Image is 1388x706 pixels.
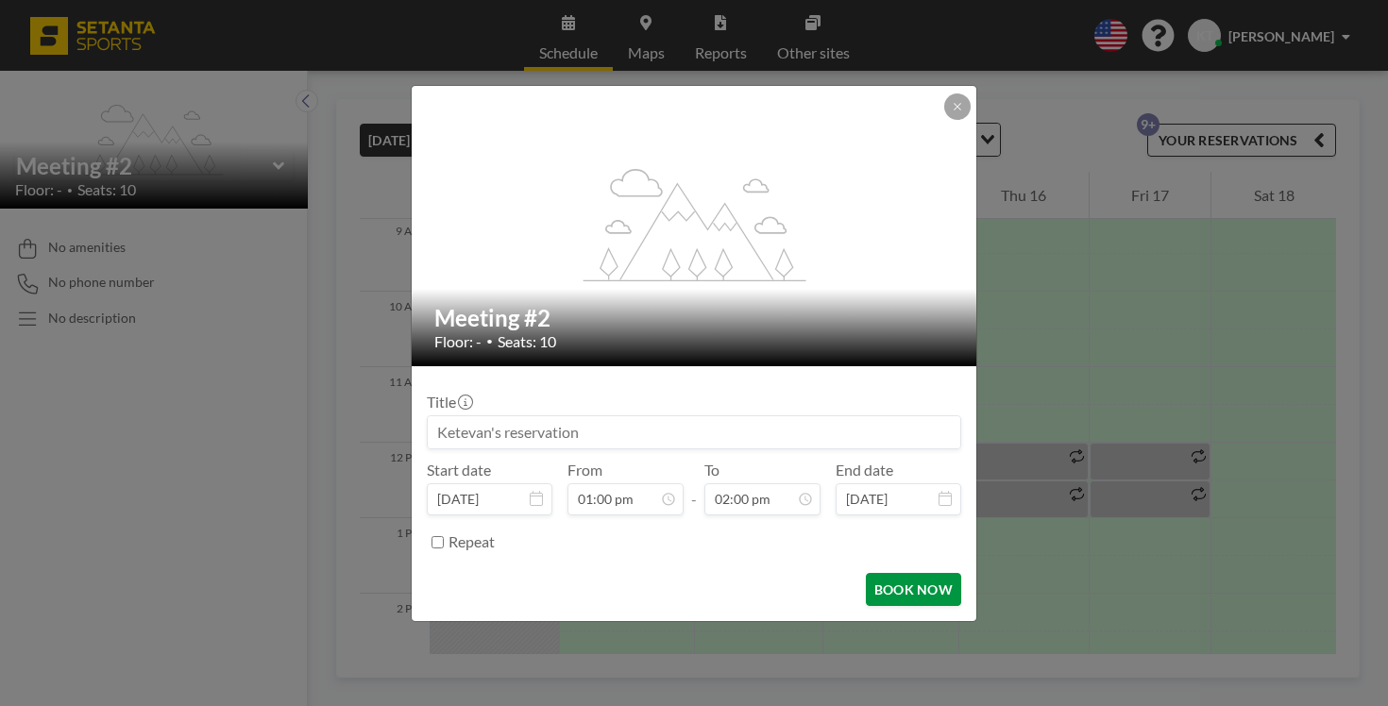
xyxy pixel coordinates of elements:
label: Start date [427,461,491,479]
span: • [486,334,493,348]
span: Seats: 10 [498,332,556,351]
button: BOOK NOW [866,573,961,606]
label: To [704,461,719,479]
input: Ketevan's reservation [428,416,960,448]
label: Title [427,393,471,412]
label: Repeat [449,532,495,551]
label: End date [836,461,893,479]
g: flex-grow: 1.2; [584,167,806,280]
label: From [567,461,602,479]
span: - [691,467,697,509]
span: Floor: - [434,332,482,351]
h2: Meeting #2 [434,304,956,332]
